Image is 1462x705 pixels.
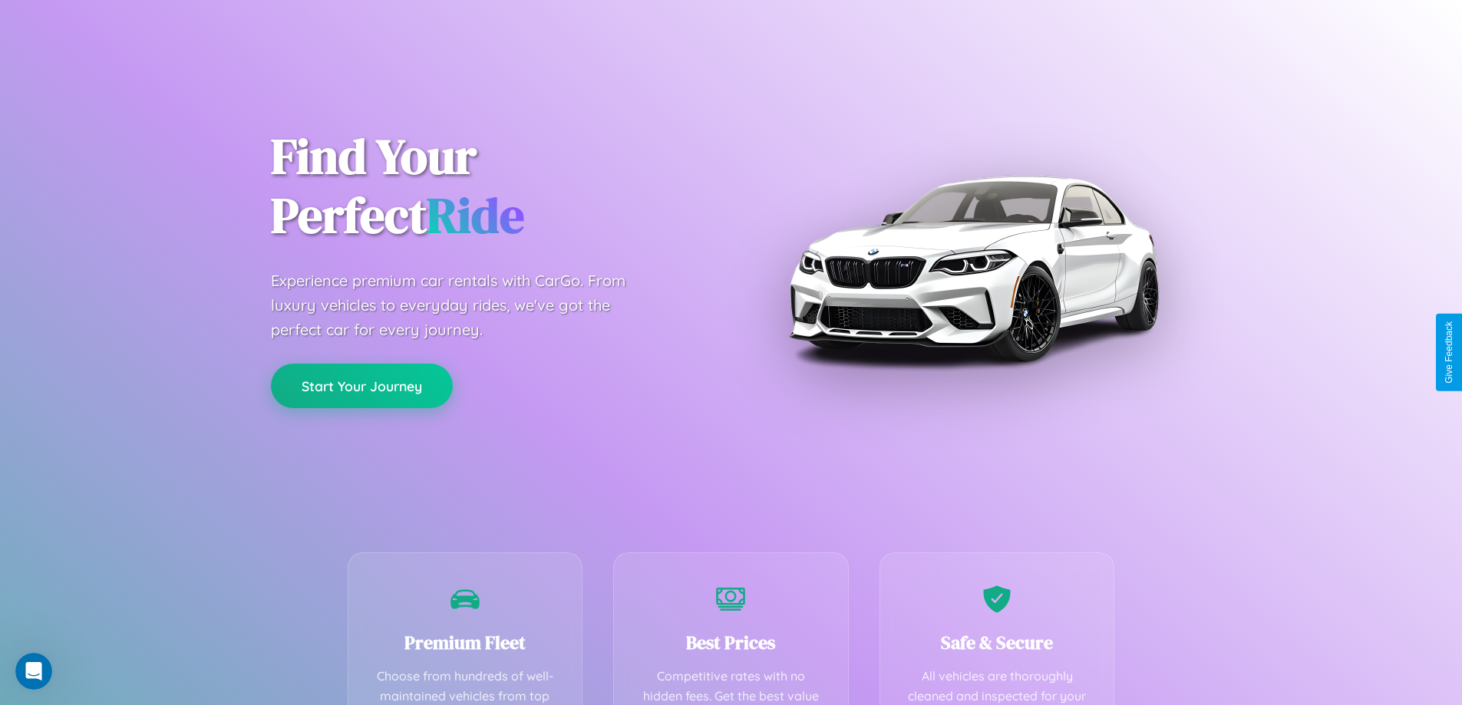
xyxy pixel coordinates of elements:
iframe: Intercom live chat [15,653,52,690]
span: Ride [427,182,524,249]
h3: Safe & Secure [903,630,1091,655]
h1: Find Your Perfect [271,127,708,245]
div: Give Feedback [1444,321,1454,384]
img: Premium BMW car rental vehicle [781,77,1165,460]
h3: Premium Fleet [371,630,559,655]
p: Experience premium car rentals with CarGo. From luxury vehicles to everyday rides, we've got the ... [271,268,655,342]
button: Start Your Journey [271,364,453,408]
h3: Best Prices [637,630,825,655]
